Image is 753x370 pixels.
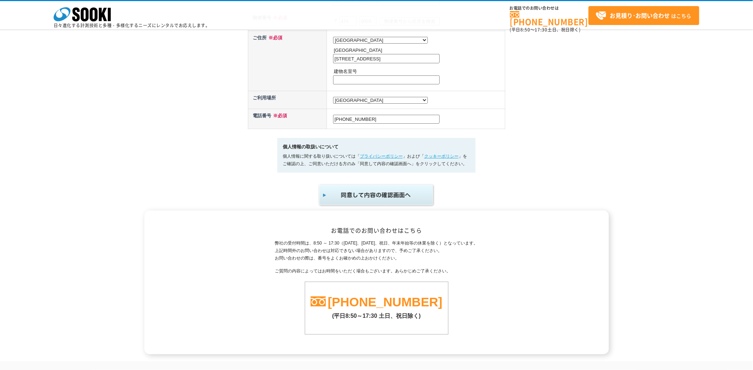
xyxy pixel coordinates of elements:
[510,11,589,26] a: [PHONE_NUMBER]
[248,91,327,109] th: ご利用場所
[318,183,435,207] img: 同意して内容の確認画面へ
[360,154,403,159] a: プライバシーポリシー
[510,26,581,33] span: (平日 ～ 土日、祝日除く)
[275,240,478,262] p: 弊社の受付時間は、8:50 ～ 17:30（[DATE]、[DATE]、祝日、年末年始等の休業を除く）となっています。 上記時間外のお問い合わせは対応できない場合がありますので、予めご了承くださ...
[333,97,428,104] select: /* 20250204 MOD ↑ */ /* 20241122 MOD ↑ */
[328,295,442,309] a: [PHONE_NUMBER]
[305,309,448,320] p: (平日8:50～17:30 土日、祝日除く)
[54,23,210,28] p: 日々進化する計測技術と多種・多様化するニーズにレンタルでお応えします。
[334,68,503,75] p: 建物名室号
[283,153,470,168] p: 個人情報に関する取り扱いについては「 」および「 」をご確認の上、ご同意いただける方のみ「同意して内容の確認画面へ」をクリックしてください。
[333,54,440,63] input: 例）大阪市西区西本町1-15-10
[610,11,670,20] strong: お見積り･お問い合わせ
[596,10,692,21] span: はこちら
[333,115,440,124] input: 例）0120-856-990
[334,47,503,54] p: [GEOGRAPHIC_DATA]
[589,6,699,25] a: お見積り･お問い合わせはこちら
[267,35,283,40] span: ※必須
[272,113,287,118] span: ※必須
[275,267,478,275] p: ご質問の内容によってはお時間をいただく場合もございます。あらかじめご了承ください。
[521,26,531,33] span: 8:50
[535,26,548,33] span: 17:30
[424,154,459,159] a: クッキーポリシー
[168,227,586,234] h2: お電話でのお問い合わせはこちら
[510,6,589,10] span: お電話でのお問い合わせは
[248,31,327,91] th: ご住所
[283,143,470,151] h5: 個人情報の取扱いについて
[248,109,327,129] th: 電話番号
